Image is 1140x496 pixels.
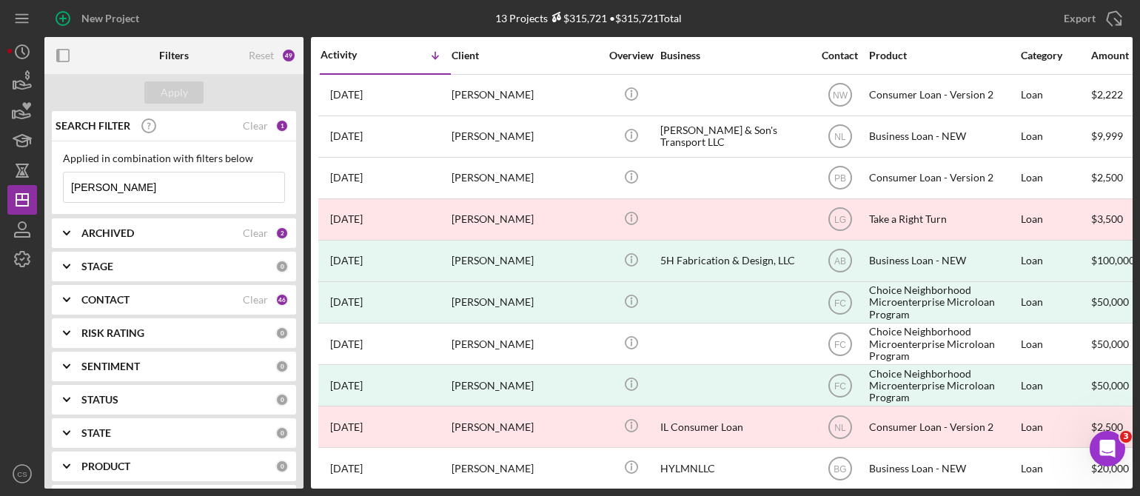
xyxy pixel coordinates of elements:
[1021,50,1090,61] div: Category
[834,298,846,308] text: FC
[869,283,1017,322] div: Choice Neighborhood Microenterprise Microloan Program
[81,361,140,372] b: SENTIMENT
[1021,241,1090,281] div: Loan
[603,50,659,61] div: Overview
[1049,4,1133,33] button: Export
[275,326,289,340] div: 0
[81,4,139,33] div: New Project
[834,339,846,349] text: FC
[1021,200,1090,239] div: Loan
[452,449,600,488] div: [PERSON_NAME]
[1021,283,1090,322] div: Loan
[275,293,289,306] div: 46
[834,173,845,184] text: PB
[869,76,1017,115] div: Consumer Loan - Version 2
[452,158,600,198] div: [PERSON_NAME]
[660,407,808,446] div: IL Consumer Loan
[1021,324,1090,363] div: Loan
[452,283,600,322] div: [PERSON_NAME]
[869,407,1017,446] div: Consumer Loan - Version 2
[144,81,204,104] button: Apply
[869,324,1017,363] div: Choice Neighborhood Microenterprise Microloan Program
[17,470,27,478] text: CS
[452,117,600,156] div: [PERSON_NAME]
[660,50,808,61] div: Business
[330,463,363,475] time: 2024-06-13 17:00
[281,48,296,63] div: 49
[452,241,600,281] div: [PERSON_NAME]
[243,227,268,239] div: Clear
[275,227,289,240] div: 2
[330,213,363,225] time: 2025-01-31 01:40
[81,327,144,339] b: RISK RATING
[330,296,363,308] time: 2024-09-20 16:58
[834,215,845,225] text: LG
[330,380,363,392] time: 2024-09-11 21:28
[1091,130,1123,142] span: $9,999
[243,120,268,132] div: Clear
[660,449,808,488] div: HYLMNLLC
[275,393,289,406] div: 0
[330,421,363,433] time: 2024-07-24 16:24
[63,153,285,164] div: Applied in combination with filters below
[275,426,289,440] div: 0
[81,227,134,239] b: ARCHIVED
[249,50,274,61] div: Reset
[1091,88,1123,101] span: $2,222
[869,366,1017,405] div: Choice Neighborhood Microenterprise Microloan Program
[452,200,600,239] div: [PERSON_NAME]
[452,76,600,115] div: [PERSON_NAME]
[1091,462,1129,475] span: $20,000
[243,294,268,306] div: Clear
[834,422,846,432] text: NL
[81,394,118,406] b: STATUS
[81,261,113,272] b: STAGE
[548,12,607,24] div: $315,721
[834,132,846,142] text: NL
[275,460,289,473] div: 0
[56,120,130,132] b: SEARCH FILTER
[7,459,37,489] button: CS
[1064,4,1096,33] div: Export
[869,449,1017,488] div: Business Loan - NEW
[869,200,1017,239] div: Take a Right Turn
[1021,158,1090,198] div: Loan
[1091,338,1129,350] span: $50,000
[834,256,845,267] text: AB
[869,241,1017,281] div: Business Loan - NEW
[275,360,289,373] div: 0
[1021,366,1090,405] div: Loan
[81,294,130,306] b: CONTACT
[81,427,111,439] b: STATE
[869,117,1017,156] div: Business Loan - NEW
[275,260,289,273] div: 0
[833,90,848,101] text: NW
[812,50,868,61] div: Contact
[161,81,188,104] div: Apply
[869,50,1017,61] div: Product
[660,241,808,281] div: 5H Fabrication & Design, LLC
[330,172,363,184] time: 2025-02-12 19:06
[660,117,808,156] div: [PERSON_NAME] & Son's Transport LLC
[330,89,363,101] time: 2025-10-06 20:40
[81,460,130,472] b: PRODUCT
[869,158,1017,198] div: Consumer Loan - Version 2
[834,463,846,474] text: BG
[44,4,154,33] button: New Project
[159,50,189,61] b: Filters
[452,324,600,363] div: [PERSON_NAME]
[452,50,600,61] div: Client
[1021,117,1090,156] div: Loan
[1021,449,1090,488] div: Loan
[834,381,846,391] text: FC
[330,255,363,267] time: 2024-09-30 18:30
[321,49,386,61] div: Activity
[1090,431,1125,466] iframe: Intercom live chat
[495,12,682,24] div: 13 Projects • $315,721 Total
[452,407,600,446] div: [PERSON_NAME]
[452,366,600,405] div: [PERSON_NAME]
[330,130,363,142] time: 2025-10-06 17:14
[330,338,363,350] time: 2024-09-13 02:09
[275,119,289,133] div: 1
[1021,76,1090,115] div: Loan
